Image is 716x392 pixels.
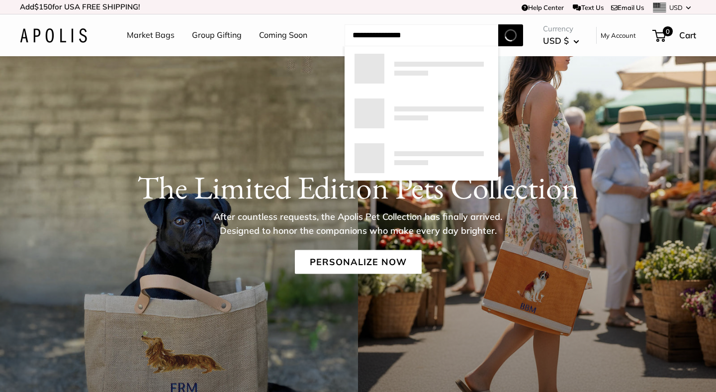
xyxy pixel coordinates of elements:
span: Cart [679,30,696,40]
span: Currency [543,22,579,36]
span: USD [669,3,683,11]
button: Search [498,24,523,46]
a: My Account [601,29,636,41]
input: Search... [345,24,498,46]
a: Market Bags [127,28,175,43]
a: Email Us [611,3,644,11]
span: USD $ [543,35,569,46]
span: $150 [34,2,52,11]
a: Coming Soon [259,28,307,43]
a: Help Center [522,3,564,11]
a: Personalize Now [295,250,422,274]
h1: The Limited Edition Pets Collection [20,168,696,206]
button: USD $ [543,33,579,49]
a: Group Gifting [192,28,242,43]
a: Text Us [573,3,603,11]
img: Apolis [20,28,87,43]
p: After countless requests, the Apolis Pet Collection has finally arrived. Designed to honor the co... [196,209,520,237]
a: 0 Cart [653,27,696,43]
span: 0 [663,26,673,36]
